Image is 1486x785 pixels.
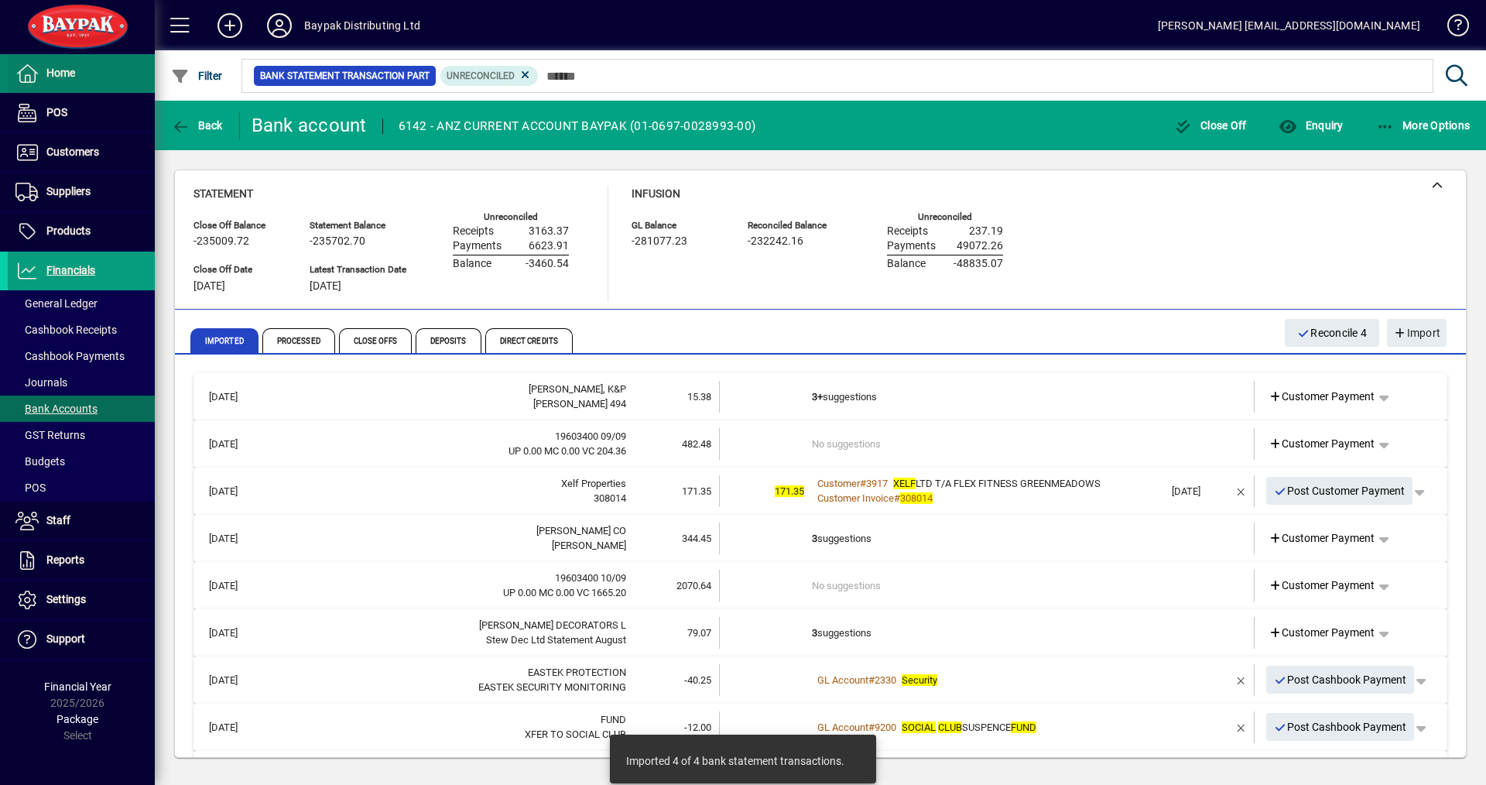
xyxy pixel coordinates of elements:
[812,490,938,506] a: Customer Invoice#308014
[56,713,98,725] span: Package
[817,722,868,733] span: GL Account
[193,280,225,293] span: [DATE]
[1266,666,1415,694] button: Post Cashbook Payment
[171,119,223,132] span: Back
[201,617,274,649] td: [DATE]
[46,67,75,79] span: Home
[15,324,117,336] span: Cashbook Receipts
[8,502,155,540] a: Staff
[310,265,406,275] span: Latest Transaction Date
[46,106,67,118] span: POS
[868,674,875,686] span: #
[1229,715,1254,739] button: Remove
[812,381,1164,413] td: suggestions
[46,225,91,237] span: Products
[902,722,1036,733] span: SUSPENCE
[632,221,724,231] span: GL Balance
[687,627,711,639] span: 79.07
[817,478,860,489] span: Customer
[887,240,936,252] span: Payments
[775,485,804,497] span: 171.35
[8,541,155,580] a: Reports
[893,478,1101,489] span: LTD T/A FLEX FITNESS GREENMEADOWS
[274,382,626,397] div: ROBINSON, K&P
[812,533,817,544] b: 3
[15,403,98,415] span: Bank Accounts
[1262,524,1382,552] a: Customer Payment
[1269,578,1375,594] span: Customer Payment
[8,317,155,343] a: Cashbook Receipts
[447,70,515,81] span: Unreconciled
[1262,571,1382,599] a: Customer Payment
[8,581,155,619] a: Settings
[812,719,902,735] a: GL Account#9200
[1266,477,1413,505] button: Post Customer Payment
[954,258,1003,270] span: -48835.07
[1172,484,1229,499] div: [DATE]
[682,438,711,450] span: 482.48
[193,468,1447,515] mat-expansion-panel-header: [DATE]Xelf Properties308014171.35171.35Customer#3917XELFLTD T/A FLEX FITNESS GREENMEADOWSCustomer...
[682,485,711,497] span: 171.35
[1297,321,1367,346] span: Reconcile 4
[1262,430,1382,458] a: Customer Payment
[8,54,155,93] a: Home
[274,429,626,444] div: 19603400 09/09
[484,212,538,222] label: Unreconciled
[902,722,936,733] em: SOCIAL
[1274,715,1407,740] span: Post Cashbook Payment
[875,674,896,686] span: 2330
[201,475,274,507] td: [DATE]
[274,680,626,695] div: EASTEK SECURITY MONITORING
[190,328,259,353] span: Imported
[812,475,893,492] a: Customer#3917
[1229,667,1254,692] button: Remove
[8,620,155,659] a: Support
[1274,667,1407,693] span: Post Cashbook Payment
[817,674,868,686] span: GL Account
[155,111,240,139] app-page-header-button: Back
[310,280,341,293] span: [DATE]
[1275,111,1347,139] button: Enquiry
[453,240,502,252] span: Payments
[1376,119,1471,132] span: More Options
[8,133,155,172] a: Customers
[812,391,823,403] b: 3+
[812,523,1164,554] td: suggestions
[274,491,626,506] div: 308014
[440,66,539,86] mat-chip: Reconciliation Status: Unreconciled
[1387,319,1447,347] button: Import
[969,225,1003,238] span: 237.19
[274,618,626,633] div: STEWART DECORATORS L
[46,554,84,566] span: Reports
[193,420,1447,468] mat-expansion-panel-header: [DATE]19603400 09/09UP 0.00 MC 0.00 VC 204.36482.48No suggestionsCustomer Payment
[8,290,155,317] a: General Ledger
[900,492,933,504] em: 308014
[626,753,844,769] div: Imported 4 of 4 bank statement transactions.
[887,258,926,270] span: Balance
[201,711,274,743] td: [DATE]
[416,328,481,353] span: Deposits
[529,240,569,252] span: 6623.91
[684,722,711,733] span: -12.00
[304,13,420,38] div: Baypak Distributing Ltd
[748,235,803,248] span: -232242.16
[1436,3,1467,53] a: Knowledge Base
[8,475,155,501] a: POS
[632,235,687,248] span: -281077.23
[274,585,626,601] div: UP 0.00 MC 0.00 VC 1665.20
[46,264,95,276] span: Financials
[274,632,626,648] div: Stew Dec Ltd Statement August
[812,617,1164,649] td: suggestions
[8,173,155,211] a: Suppliers
[748,221,841,231] span: Reconciled Balance
[1174,119,1247,132] span: Close Off
[8,212,155,251] a: Products
[1262,619,1382,646] a: Customer Payment
[274,523,626,539] div: HOLLY BACON CO
[171,70,223,82] span: Filter
[1170,111,1251,139] button: Close Off
[46,593,86,605] span: Settings
[201,523,274,554] td: [DATE]
[1158,13,1420,38] div: [PERSON_NAME] [EMAIL_ADDRESS][DOMAIN_NAME]
[1372,111,1474,139] button: More Options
